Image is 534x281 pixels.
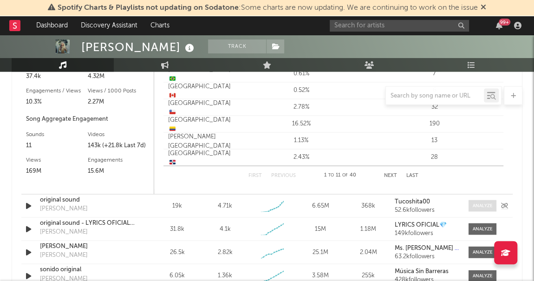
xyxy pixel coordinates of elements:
button: 99+ [496,22,502,29]
a: Música Sin Barreras [395,268,459,274]
div: [PERSON_NAME] [40,227,88,236]
button: Last [406,173,418,178]
a: Dashboard [30,16,74,35]
div: Videos [88,129,150,140]
button: Next [384,173,397,178]
span: of [342,173,348,177]
div: [PERSON_NAME] [81,39,196,55]
div: [PERSON_NAME] [40,204,88,213]
a: LYRICS OFICIAL💎 [395,222,459,228]
div: 143k (+21.8k Last 7d) [88,140,150,151]
div: [PERSON_NAME][GEOGRAPHIC_DATA] [168,132,232,159]
button: Previous [271,173,296,178]
div: [GEOGRAPHIC_DATA] [168,98,232,117]
div: 169M [26,165,88,176]
div: 4.1k [219,224,230,234]
strong: Música Sin Barreras [395,268,449,274]
div: 28 [370,152,499,162]
div: 31.8k [156,224,199,234]
div: 11 [26,140,88,151]
div: 37.4k [26,71,88,82]
div: 25.1M [299,248,342,257]
div: 13 [370,136,499,145]
div: 15M [299,224,342,234]
div: 3.58M [299,271,342,280]
a: Ms. [PERSON_NAME] & JQuiles [395,245,459,251]
div: 15.6M [88,165,150,176]
div: 1.13% [237,136,365,145]
strong: Ms. [PERSON_NAME] & JQuiles [395,245,481,251]
div: 1 11 40 [314,170,365,181]
div: Views [26,154,88,165]
div: [GEOGRAPHIC_DATA] [168,115,232,133]
div: 4.32M [88,71,150,82]
div: Sounds [26,129,88,140]
div: Song Aggregate Engagement [26,113,149,124]
div: [GEOGRAPHIC_DATA] [168,149,232,167]
a: Tucoshita00 [395,198,459,205]
a: original sound [40,195,137,204]
a: Discovery Assistant [74,16,144,35]
div: 26.5k [156,248,199,257]
span: : Some charts are now updating. We are continuing to work on the issue [58,4,478,12]
div: [GEOGRAPHIC_DATA] [168,65,232,83]
span: 🇧🇷 [169,76,176,82]
div: 1.36k [218,271,232,280]
div: [GEOGRAPHIC_DATA] [168,82,232,100]
a: sonido original [40,265,137,274]
a: original sound - LYRICS OFICIAL💎 [40,218,137,228]
div: 6.05k [156,271,199,280]
button: First [248,173,262,178]
span: 🇩🇴 [169,159,176,165]
span: 🇨🇱 [169,109,176,115]
a: Charts [144,16,176,35]
div: Engagements / Views [26,85,88,96]
div: 19k [156,201,199,210]
div: 52.6k followers [395,207,459,213]
button: Track [208,39,266,53]
div: 2.82k [217,248,232,257]
div: Views / 1000 Posts [88,85,150,96]
span: Dismiss [481,4,486,12]
div: 149k followers [395,230,459,236]
div: [PERSON_NAME] [40,250,88,260]
div: 63.2k followers [395,253,459,260]
div: 2.78% [237,102,365,111]
div: 7 [370,69,499,78]
div: 4.71k [218,201,232,210]
div: 368k [347,201,390,210]
a: [PERSON_NAME] [40,242,137,251]
div: 16.52% [237,119,365,128]
div: 255k [347,271,390,280]
span: Spotify Charts & Playlists not updating on Sodatone [58,4,239,12]
div: 99 + [499,19,510,26]
div: 2.04M [347,248,390,257]
strong: Tucoshita00 [395,198,430,204]
div: 0.61% [237,69,365,78]
span: to [328,173,334,177]
div: Engagements [88,154,150,165]
input: Search by song name or URL [386,92,484,99]
div: 32 [370,102,499,111]
strong: LYRICS OFICIAL💎 [395,222,447,228]
input: Search for artists [330,20,469,32]
div: 6.65M [299,201,342,210]
div: 1.18M [347,224,390,234]
div: 2.43% [237,152,365,162]
span: 🇨🇴 [169,126,176,132]
div: 190 [370,119,499,128]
